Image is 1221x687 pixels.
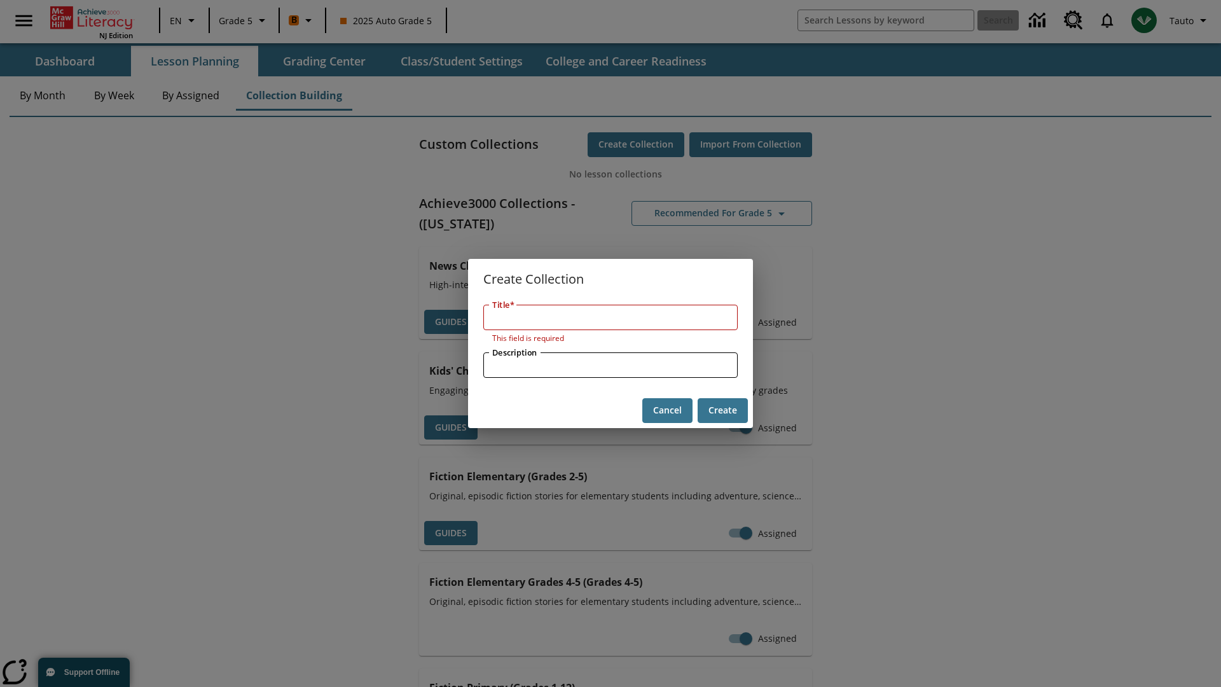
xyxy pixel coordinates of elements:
[492,332,729,345] p: This field is required
[468,259,753,300] h2: Create Collection
[642,398,693,423] button: Cancel
[492,299,514,310] label: Title
[698,398,748,423] button: Create
[492,347,537,358] label: Description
